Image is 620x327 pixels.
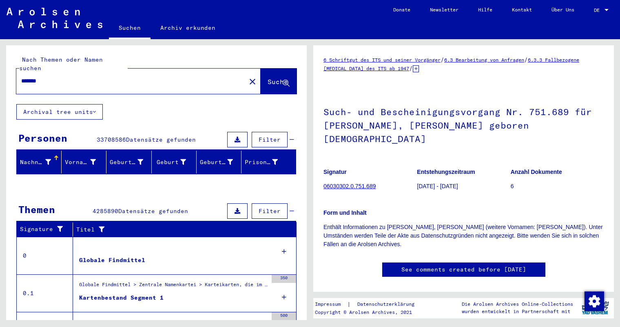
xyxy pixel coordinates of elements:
[244,73,261,89] button: Clear
[272,312,296,320] div: 500
[62,151,106,174] mat-header-cell: Vorname
[252,132,288,147] button: Filter
[272,275,296,283] div: 350
[155,158,186,167] div: Geburt‏
[323,223,604,249] p: Enthält Informationen zu [PERSON_NAME], [PERSON_NAME] (weitere Vornamen: [PERSON_NAME]). Unter Um...
[444,57,524,63] a: 6.3 Bearbeitung von Anfragen
[245,156,288,169] div: Prisoner #
[106,151,151,174] mat-header-cell: Geburtsname
[252,203,288,219] button: Filter
[20,223,75,236] div: Signature
[97,136,126,143] span: 33708586
[17,237,73,274] td: 0
[151,18,225,38] a: Archiv erkunden
[259,136,281,143] span: Filter
[245,158,278,167] div: Prisoner #
[79,256,145,265] div: Globale Findmittel
[580,298,611,318] img: yv_logo.png
[118,207,188,215] span: Datensätze gefunden
[79,294,164,302] div: Kartenbestand Segment 1
[323,209,367,216] b: Form und Inhalt
[315,300,424,309] div: |
[417,182,510,191] p: [DATE] - [DATE]
[585,291,604,311] img: Zustimmung ändern
[315,300,347,309] a: Impressum
[110,156,153,169] div: Geburtsname
[76,225,280,234] div: Titel
[401,265,526,274] a: See comments created before [DATE]
[409,65,413,72] span: /
[126,136,196,143] span: Datensätze gefunden
[18,202,55,217] div: Themen
[200,156,243,169] div: Geburtsdatum
[323,57,441,63] a: 6 Schriftgut des ITS und seiner Vorgänger
[462,308,573,315] p: wurden entwickelt in Partnerschaft mit
[248,77,257,87] mat-icon: close
[7,8,102,28] img: Arolsen_neg.svg
[511,182,604,191] p: 6
[19,56,103,72] mat-label: Nach Themen oder Namen suchen
[323,93,604,156] h1: Such- und Bescheinigungsvorgang Nr. 751.689 für [PERSON_NAME], [PERSON_NAME] geboren [DEMOGRAPHIC...
[110,158,143,167] div: Geburtsname
[584,291,604,311] div: Zustimmung ändern
[441,56,444,63] span: /
[197,151,241,174] mat-header-cell: Geburtsdatum
[109,18,151,39] a: Suchen
[200,158,233,167] div: Geburtsdatum
[79,281,268,292] div: Globale Findmittel > Zentrale Namenkartei > Karteikarten, die im Rahmen der sequentiellen Massend...
[417,169,475,175] b: Entstehungszeitraum
[20,156,61,169] div: Nachname
[16,104,103,120] button: Archival tree units
[155,156,196,169] div: Geburt‏
[323,169,347,175] b: Signatur
[323,183,376,189] a: 06030302.0.751.689
[315,309,424,316] p: Copyright © Arolsen Archives, 2021
[65,158,96,167] div: Vorname
[261,69,297,94] button: Suche
[594,7,603,13] span: DE
[17,274,73,312] td: 0.1
[18,131,67,145] div: Personen
[65,156,106,169] div: Vorname
[511,169,562,175] b: Anzahl Dokumente
[93,207,118,215] span: 4285890
[259,207,281,215] span: Filter
[76,223,288,236] div: Titel
[241,151,296,174] mat-header-cell: Prisoner #
[351,300,424,309] a: Datenschutzerklärung
[524,56,528,63] span: /
[462,300,573,308] p: Die Arolsen Archives Online-Collections
[268,78,288,86] span: Suche
[20,158,51,167] div: Nachname
[20,225,66,234] div: Signature
[17,151,62,174] mat-header-cell: Nachname
[152,151,197,174] mat-header-cell: Geburt‏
